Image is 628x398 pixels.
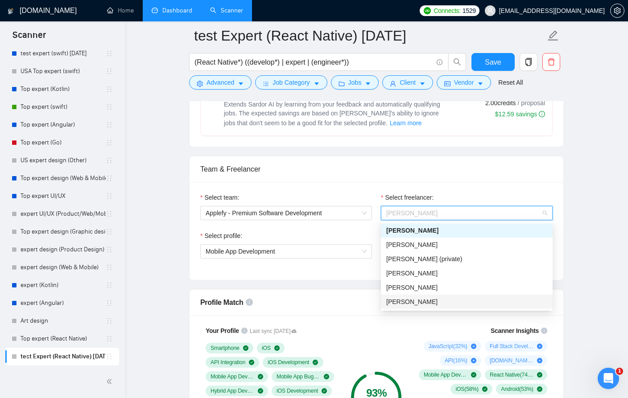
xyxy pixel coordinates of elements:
span: holder [106,121,113,128]
span: edit [547,30,559,41]
li: test Expert (React Native) 07/24/25 [5,348,119,365]
span: check-circle [482,386,488,392]
div: Team & Freelancer [200,156,553,182]
li: US expert design (Other) [5,152,119,169]
img: upwork-logo.png [424,7,431,14]
span: holder [106,210,113,217]
span: bars [263,80,269,87]
iframe: Intercom live chat [598,368,619,389]
li: expert design (Product Design) [5,241,119,258]
a: Art design [21,312,106,330]
li: expert (Kotlin) [5,276,119,294]
span: setting [611,7,624,14]
img: logo [8,4,14,18]
span: holder [106,139,113,146]
span: info-circle [541,328,547,334]
span: holder [106,50,113,57]
span: plus-circle [537,344,542,349]
span: 1529 [463,6,476,16]
span: caret-down [419,80,426,87]
span: Client [400,78,416,87]
span: double-left [106,377,115,386]
span: check-circle [249,360,254,365]
a: expert design (Web & Mobile) [21,258,106,276]
span: holder [106,68,113,75]
button: copy [520,53,537,71]
span: Select profile: [204,231,242,241]
a: Top expert (Go) [21,134,106,152]
span: [DOMAIN_NAME] ( 11 %) [490,357,533,364]
li: test expert (swift) 07/24/25 [5,45,119,62]
span: Save [485,57,501,68]
span: [PERSON_NAME] (private) [386,255,462,263]
span: info-circle [539,111,545,117]
span: holder [106,264,113,271]
span: caret-down [314,80,320,87]
span: user [487,8,493,14]
a: dashboardDashboard [152,7,192,14]
a: expert (Kotlin) [21,276,106,294]
li: Top expert UI/UX [5,187,119,205]
span: Connects: [434,6,460,16]
span: copy [520,58,537,66]
li: Top expert (Go) [5,134,119,152]
span: idcard [444,80,450,87]
span: Mobile App Development [206,248,275,255]
span: plus-circle [471,358,476,363]
span: / proposal [518,98,545,107]
span: Mobile App Bug Fix [277,373,320,380]
span: check-circle [313,360,318,365]
span: iOS ( 58 %) [455,386,479,393]
span: caret-down [238,80,244,87]
span: Jobs [348,78,362,87]
span: check-circle [274,345,280,351]
span: user [390,80,396,87]
a: Top expert design (Web & Mobile) 0% answers [DATE] [21,169,106,187]
span: holder [106,300,113,307]
li: Top expert (Angular) [5,116,119,134]
a: Top expert (Kotlin) [21,80,106,98]
span: holder [106,335,113,342]
button: folderJobscaret-down [331,75,379,90]
span: Mobile App Development ( 74 %) [424,371,467,378]
span: caret-down [365,80,371,87]
a: expert (Angular) [21,294,106,312]
span: API ( 16 %) [445,357,467,364]
span: holder [106,246,113,253]
a: homeHome [107,7,134,14]
li: expert UI/UX (Product/Web/Mobile) [5,205,119,223]
li: Top expert design (Graphic design) [5,223,119,241]
span: [PERSON_NAME] [386,270,438,277]
span: Your Profile [206,327,239,334]
span: check-circle [537,386,542,392]
span: info-circle [437,59,442,65]
span: search [449,58,466,66]
label: Select freelancer: [381,193,434,202]
li: USA Top expert (swift) [5,62,119,80]
span: plus-circle [537,358,542,363]
span: info-circle [246,299,253,306]
li: Top expert design (Web & Mobile) 0% answers 24/07/25 [5,169,119,187]
span: Mobile App Development [211,373,254,380]
span: Scanner [5,29,53,47]
input: Scanner name... [194,25,545,47]
span: [PERSON_NAME] [386,284,438,291]
span: holder [106,282,113,289]
button: barsJob Categorycaret-down [255,75,327,90]
li: Top expert (React Native) [5,330,119,348]
a: test Expert (React Native) [DATE] [21,348,106,365]
button: Save [471,53,515,71]
label: Select team: [200,193,239,202]
li: Top expert (swift) [5,98,119,116]
button: search [448,53,466,71]
span: check-circle [258,388,263,394]
span: [PERSON_NAME] [386,227,438,234]
span: holder [106,317,113,324]
input: Search Freelance Jobs... [194,57,433,68]
a: Top expert (React Native) [21,330,106,348]
span: API Integration [211,359,245,366]
span: 1 [616,368,623,375]
span: Vendor [454,78,474,87]
span: plus-circle [471,344,476,349]
span: Last sync [DATE] [250,327,297,336]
